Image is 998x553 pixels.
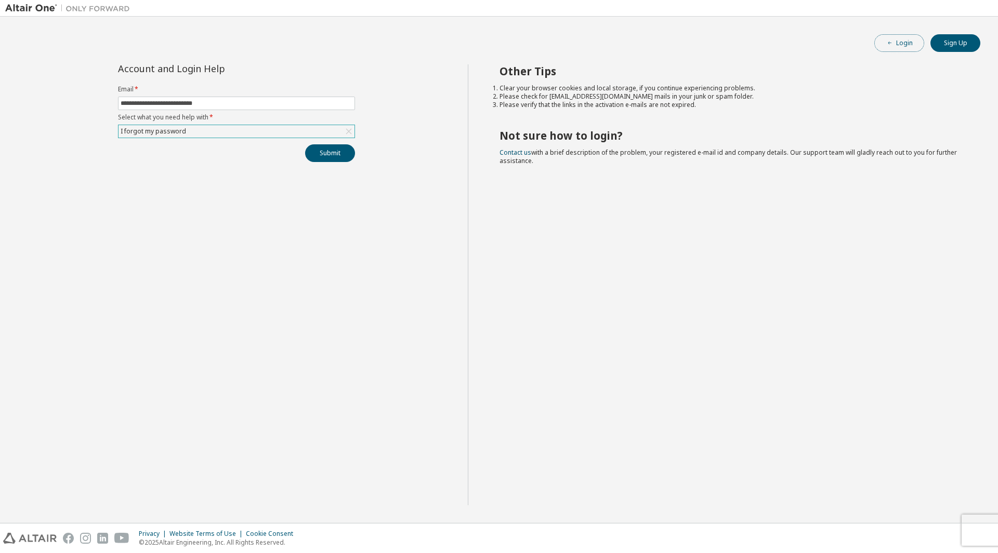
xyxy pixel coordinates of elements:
[500,64,962,78] h2: Other Tips
[118,64,308,73] div: Account and Login Help
[500,101,962,109] li: Please verify that the links in the activation e-mails are not expired.
[169,530,246,538] div: Website Terms of Use
[114,533,129,544] img: youtube.svg
[500,92,962,101] li: Please check for [EMAIL_ADDRESS][DOMAIN_NAME] mails in your junk or spam folder.
[246,530,299,538] div: Cookie Consent
[119,126,188,137] div: I forgot my password
[305,144,355,162] button: Submit
[3,533,57,544] img: altair_logo.svg
[500,148,531,157] a: Contact us
[874,34,924,52] button: Login
[930,34,980,52] button: Sign Up
[63,533,74,544] img: facebook.svg
[5,3,135,14] img: Altair One
[118,85,355,93] label: Email
[139,538,299,547] p: © 2025 Altair Engineering, Inc. All Rights Reserved.
[97,533,108,544] img: linkedin.svg
[139,530,169,538] div: Privacy
[500,84,962,92] li: Clear your browser cookies and local storage, if you continue experiencing problems.
[118,113,355,122] label: Select what you need help with
[500,129,962,142] h2: Not sure how to login?
[80,533,91,544] img: instagram.svg
[500,148,957,165] span: with a brief description of the problem, your registered e-mail id and company details. Our suppo...
[119,125,354,138] div: I forgot my password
